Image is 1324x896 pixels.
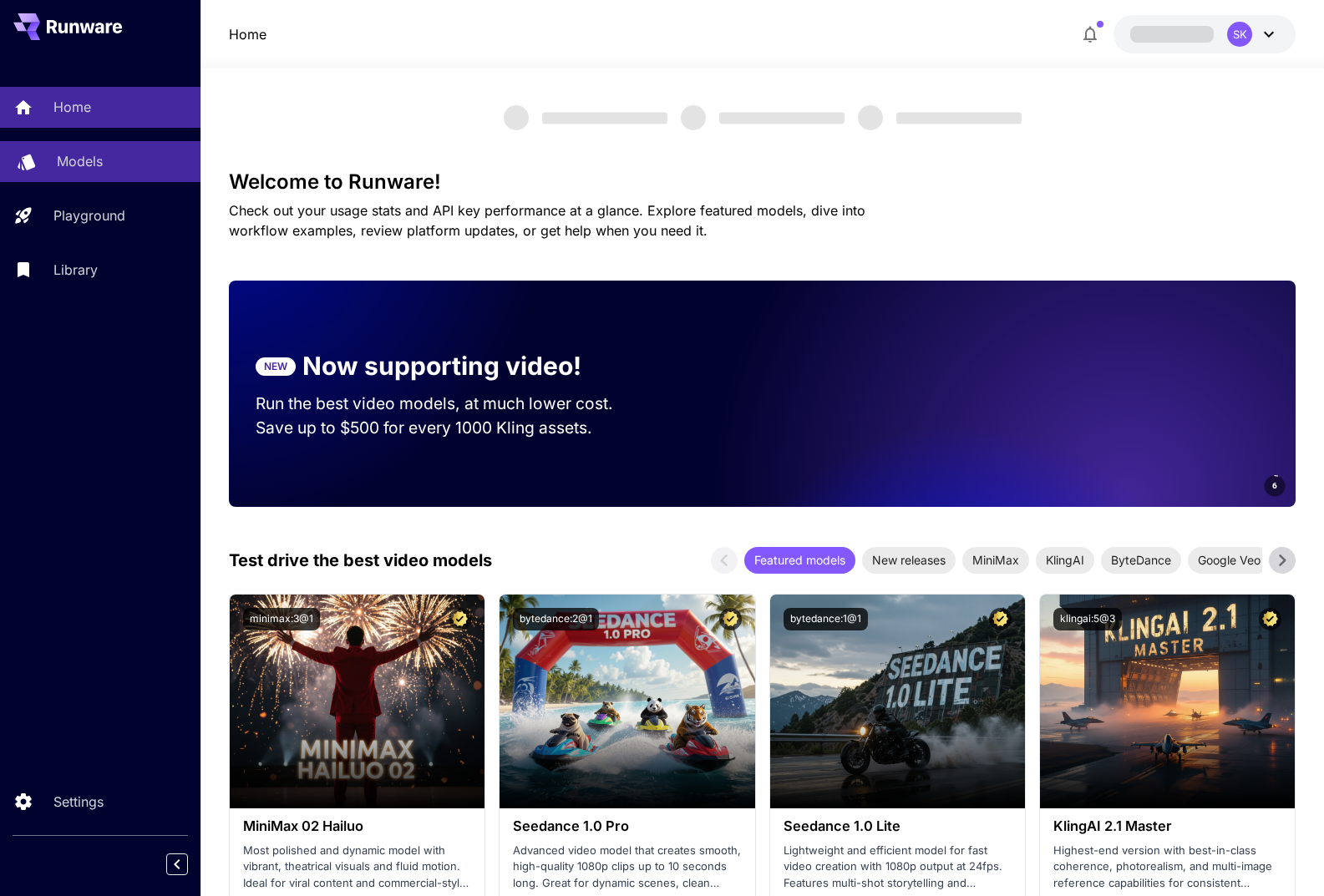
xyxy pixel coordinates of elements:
h3: KlingAI 2.1 Master [1053,818,1281,834]
div: Collapse sidebar [179,849,200,879]
img: alt [770,595,1025,808]
img: alt [500,595,754,808]
img: alt [230,595,484,808]
span: New releases [862,551,956,569]
button: Certified Model – Vetted for best performance and includes a commercial license. [719,608,742,630]
p: Models [57,151,103,171]
p: Run the best video models, at much lower cost. [256,392,645,416]
h3: Seedance 1.0 Lite [784,818,1012,834]
img: alt [1040,595,1295,808]
a: Home [229,24,266,44]
p: Lightweight and efficient model for fast video creation with 1080p output at 24fps. Features mult... [784,843,1012,892]
p: Advanced video model that creates smooth, high-quality 1080p clips up to 10 seconds long. Great f... [513,843,741,892]
p: Most polished and dynamic model with vibrant, theatrical visuals and fluid motion. Ideal for vira... [243,843,471,892]
span: 6 [1272,479,1277,492]
span: Google Veo [1188,551,1271,569]
div: KlingAI [1036,547,1094,574]
p: Save up to $500 for every 1000 Kling assets. [256,416,645,440]
button: SK [1113,15,1296,53]
h3: Seedance 1.0 Pro [513,818,741,834]
span: KlingAI [1036,551,1094,569]
button: bytedance:1@1 [784,608,868,630]
p: Test drive the best video models [229,548,492,573]
h3: Welcome to Runware! [229,170,1296,194]
p: Playground [53,205,125,225]
p: Settings [53,792,104,812]
h3: MiniMax 02 Hailuo [243,818,471,834]
span: MiniMax [962,551,1029,569]
p: NEW [264,359,287,374]
div: Featured models [744,547,855,574]
button: Certified Model – Vetted for best performance and includes a commercial license. [989,608,1012,630]
button: klingai:5@3 [1053,608,1122,630]
span: ByteDance [1101,551,1181,569]
span: Featured models [744,551,855,569]
div: New releases [862,547,956,574]
button: Certified Model – Vetted for best performance and includes a commercial license. [449,608,471,630]
button: Certified Model – Vetted for best performance and includes a commercial license. [1259,608,1281,630]
div: MiniMax [962,547,1029,574]
p: Now supporting video! [302,347,581,385]
div: SK [1227,22,1252,47]
p: Library [53,260,98,280]
nav: breadcrumb [229,24,266,44]
button: minimax:3@1 [243,608,320,630]
p: Highest-end version with best-in-class coherence, photorealism, and multi-image reference capabil... [1053,843,1281,892]
div: Google Veo [1188,547,1271,574]
div: ByteDance [1101,547,1181,574]
button: bytedance:2@1 [513,608,599,630]
button: Collapse sidebar [166,853,188,875]
p: Home [53,97,91,117]
span: Check out your usage stats and API key performance at a glance. Explore featured models, dive int... [229,202,865,239]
